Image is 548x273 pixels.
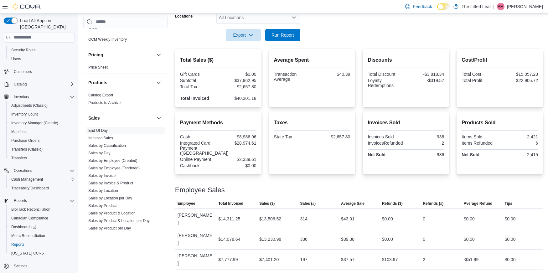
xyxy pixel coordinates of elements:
[462,119,538,126] h2: Products Sold
[11,197,29,204] button: Reports
[9,102,75,109] span: Adjustments (Classic)
[9,111,75,118] span: Inventory Count
[9,154,75,162] span: Transfers
[9,137,42,144] a: Purchase Orders
[462,3,491,10] p: The Lifted Leaf
[493,3,494,10] p: |
[11,216,48,221] span: Canadian Compliance
[88,188,118,193] a: Sales by Location
[413,3,432,10] span: Feedback
[313,72,350,77] div: $40.39
[507,3,543,10] p: [PERSON_NAME]
[218,235,240,243] div: $14,078.64
[504,235,515,243] div: $0.00
[11,147,43,152] span: Transfers (Classic)
[501,152,538,157] div: 2,415
[6,54,77,63] button: Users
[11,80,75,88] span: Catalog
[9,241,75,248] span: Reports
[220,96,256,101] div: $40,301.18
[6,127,77,136] button: Manifests
[9,241,27,248] a: Reports
[11,121,58,126] span: Inventory Manager (Classic)
[265,29,300,41] button: Run Report
[504,215,515,223] div: $0.00
[175,250,216,270] div: [PERSON_NAME]
[9,232,75,240] span: Metrc Reconciliation
[88,93,113,97] a: Catalog Export
[11,177,43,182] span: Cash Management
[180,141,229,156] div: Integrated Card Payment ([GEOGRAPHIC_DATA])
[6,214,77,223] button: Canadian Compliance
[259,201,275,206] span: Sales ($)
[6,240,77,249] button: Reports
[313,134,350,139] div: $2,657.80
[341,256,354,263] div: $37.57
[220,78,256,83] div: $37,962.95
[274,119,350,126] h2: Taxes
[341,215,354,223] div: $43.01
[259,215,281,223] div: $13,506.52
[88,203,117,208] span: Sales by Product
[368,141,405,146] div: InvoicesRefunded
[6,136,77,145] button: Purchase Orders
[9,184,75,192] span: Traceabilty Dashboard
[11,48,35,53] span: Security Roles
[9,102,50,109] a: Adjustments (Classic)
[88,166,140,170] a: Sales by Employee (Tendered)
[220,163,256,168] div: $0.00
[9,154,29,162] a: Transfers
[259,256,279,263] div: $7,401.20
[88,65,108,70] a: Price Sheet
[88,115,154,121] button: Sales
[88,226,131,231] span: Sales by Product per Day
[9,111,40,118] a: Inventory Count
[9,55,75,63] span: Users
[180,134,217,139] div: Cash
[9,146,45,153] a: Transfers (Classic)
[14,168,32,173] span: Operations
[9,176,75,183] span: Cash Management
[11,68,34,75] a: Customers
[14,69,32,74] span: Customers
[9,128,30,136] a: Manifests
[9,119,75,127] span: Inventory Manager (Classic)
[368,78,405,88] div: Loyalty Redemptions
[464,215,475,223] div: $0.00
[6,249,77,258] button: [US_STATE] CCRS
[88,136,113,141] span: Itemized Sales
[341,235,354,243] div: $39.38
[464,256,478,263] div: -$51.99
[180,119,256,126] h2: Payment Methods
[88,52,154,58] button: Pricing
[407,141,444,146] div: 2
[6,175,77,184] button: Cash Management
[6,231,77,240] button: Metrc Reconciliation
[407,134,444,139] div: 938
[88,211,136,216] span: Sales by Product & Location
[1,196,77,205] button: Reports
[88,196,132,200] a: Sales by Location per Day
[11,167,35,174] button: Operations
[180,84,217,89] div: Total Tax
[462,134,499,139] div: Items Sold
[11,167,75,174] span: Operations
[88,52,103,58] h3: Pricing
[9,223,75,231] span: Dashboards
[175,14,193,19] label: Locations
[88,158,137,163] span: Sales by Employee (Created)
[464,235,475,243] div: $0.00
[11,138,40,143] span: Purchase Orders
[9,46,38,54] a: Security Roles
[462,78,499,83] div: Total Profit
[88,128,108,133] span: End Of Day
[423,201,443,206] span: Refunds (#)
[368,152,385,157] strong: Net Sold
[9,206,53,213] a: BioTrack Reconciliation
[11,197,75,204] span: Reports
[300,215,308,223] div: 314
[88,166,140,171] span: Sales by Employee (Tendered)
[14,198,27,203] span: Reports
